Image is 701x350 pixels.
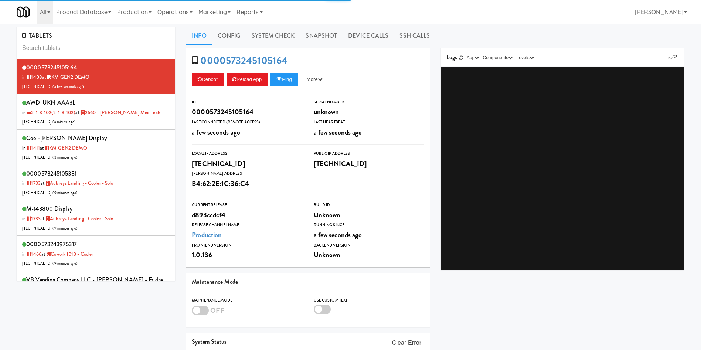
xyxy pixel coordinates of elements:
div: Running Since [314,221,424,229]
span: M-143800 Display [26,204,72,213]
div: Build Id [314,201,424,209]
span: at [75,109,160,116]
a: 1411 [26,145,40,152]
span: at [41,215,113,222]
div: B4:62:2E:1C:36:C4 [192,177,302,190]
span: a few seconds ago [54,84,83,89]
div: d893ccdcf4 [192,209,302,221]
img: Micromart [17,6,30,18]
a: 0000573245105164 [200,54,287,68]
div: Public IP Address [314,150,424,157]
li: 0000573245105381in 1733at Aubreys Landing - Cooler - Solo[TECHNICAL_ID] (9 minutes ago) [17,165,175,201]
span: 9 minutes ago [54,225,76,231]
li: 0000573243975317in 1466at Cowork 1010 - Cooler[TECHNICAL_ID] (9 minutes ago) [17,236,175,271]
a: KM GEN2 DEMO [44,145,87,152]
div: Unknown [314,249,424,261]
div: Last Heartbeat [314,119,424,126]
a: Device Calls [343,27,394,45]
div: Release Channel Name [192,221,302,229]
span: at [41,180,113,187]
a: Config [212,27,246,45]
a: Aubreys Landing - Cooler - Solo [45,215,113,222]
span: at [40,145,88,152]
a: Aubreys Landing - Cooler - Solo [45,180,113,187]
button: Components [481,54,514,61]
span: [TECHNICAL_ID] ( ) [22,261,78,266]
span: [TECHNICAL_ID] ( ) [22,154,78,160]
div: [TECHNICAL_ID] [314,157,424,170]
a: Cowork 1010 - Cooler [45,251,93,258]
li: cool-[PERSON_NAME] Displayin 1411at KM GEN2 DEMO[TECHNICAL_ID] (3 minutes ago) [17,130,175,165]
span: in [22,145,40,152]
span: 9 minutes ago [54,261,76,266]
button: App [465,54,481,61]
span: VB Vending Company LLC - [PERSON_NAME] - Fridge Right-[PERSON_NAME] Display [22,275,163,295]
div: Frontend Version [192,242,302,249]
div: Last Connected (Remote Access) [192,119,302,126]
a: 1408 [26,74,42,81]
span: in [22,180,41,187]
span: 0000573245105381 [26,169,76,178]
span: 0000573245105164 [26,63,77,72]
button: More [301,73,329,86]
span: a few seconds ago [192,127,240,137]
a: 1466 [26,251,41,258]
li: 0000573245105164in 1408at KM GEN2 DEMO[TECHNICAL_ID] (a few seconds ago) [17,59,175,95]
li: M-143800 Displayin 1733at Aubreys Landing - Cooler - Solo[TECHNICAL_ID] (9 minutes ago) [17,200,175,236]
span: a minute ago [54,119,74,125]
li: AWD-UKN-AAA3Lin 2-1-3-102(2-1-3-102)at 2660 - [PERSON_NAME] Med Tech[TECHNICAL_ID] (a minute ago) [17,94,175,130]
div: ID [192,99,302,106]
a: 1733 [26,180,41,187]
a: Info [186,27,212,45]
div: Serial Number [314,99,424,106]
span: (2-1-3-102) [51,109,75,116]
a: 1733 [26,215,41,222]
div: Backend Version [314,242,424,249]
span: [TECHNICAL_ID] ( ) [22,190,78,196]
div: 1.0.136 [192,249,302,261]
button: Clear Error [389,336,424,350]
a: 2-1-3-102(2-1-3-102) [26,109,75,116]
div: Use Custom Text [314,297,424,304]
a: Production [192,230,222,240]
span: in [22,251,41,258]
span: Maintenance Mode [192,278,238,286]
a: Link [663,54,679,61]
a: Snapshot [300,27,343,45]
div: 0000573245105164 [192,106,302,118]
button: Reboot [192,73,224,86]
span: [TECHNICAL_ID] ( ) [22,119,76,125]
div: [PERSON_NAME] Address [192,170,302,177]
a: KM GEN2 DEMO [46,74,89,81]
span: [TECHNICAL_ID] ( ) [22,225,78,231]
span: 9 minutes ago [54,190,76,196]
span: in [22,109,75,116]
span: Logs [446,53,457,61]
button: Reload App [227,73,268,86]
div: Maintenance Mode [192,297,302,304]
div: [TECHNICAL_ID] [192,157,302,170]
button: Levels [515,54,536,61]
button: Ping [270,73,298,86]
span: at [42,74,90,81]
input: Search tablets [22,41,170,55]
div: Current Release [192,201,302,209]
span: System Status [192,337,227,346]
span: a few seconds ago [314,127,362,137]
a: System Check [246,27,300,45]
a: SSH Calls [394,27,435,45]
span: 0000573243975317 [26,240,77,248]
div: unknown [314,106,424,118]
span: cool-[PERSON_NAME] Display [26,134,107,142]
li: VB Vending Company LLC - [PERSON_NAME] - Fridge Right-[PERSON_NAME] Displayin 88at Fridge Right-[... [17,271,175,317]
span: [TECHNICAL_ID] ( ) [22,84,84,89]
span: AWD-UKN-AAA3L [26,98,75,107]
div: Unknown [314,209,424,221]
a: 2660 - [PERSON_NAME] Med Tech [80,109,160,116]
span: 3 minutes ago [54,154,76,160]
div: Local IP Address [192,150,302,157]
span: a few seconds ago [314,230,362,240]
span: TABLETS [22,31,52,40]
span: at [41,251,93,258]
span: in [22,215,41,222]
